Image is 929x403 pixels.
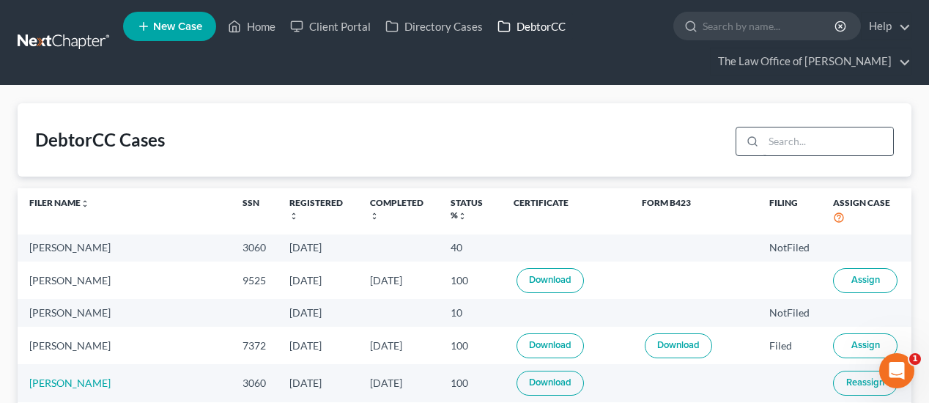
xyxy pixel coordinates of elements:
div: [PERSON_NAME] [29,339,219,353]
a: Filer Nameunfold_more [29,197,89,208]
a: Directory Cases [378,13,490,40]
a: Completedunfold_more [370,197,423,221]
button: Assign [833,333,897,358]
th: Filing [758,188,821,234]
td: [DATE] [358,364,439,402]
div: [PERSON_NAME] [29,306,219,320]
span: New Case [153,21,202,32]
th: Assign Case [821,188,911,234]
span: Assign [851,339,880,351]
a: Registeredunfold_more [289,197,343,221]
th: Form B423 [630,188,758,234]
a: Home [221,13,283,40]
th: SSN [231,188,278,234]
td: [DATE] [278,327,358,364]
button: Assign [833,268,897,293]
td: 100 [439,327,502,364]
div: Filed [769,339,810,353]
span: Reassign [846,377,884,388]
span: 1 [909,353,921,365]
a: [PERSON_NAME] [29,377,111,389]
div: 9525 [243,273,266,288]
div: NotFiled [769,306,810,320]
a: Client Portal [283,13,378,40]
td: [DATE] [358,327,439,364]
a: Download [517,333,584,358]
div: [PERSON_NAME] [29,273,219,288]
td: 100 [439,364,502,402]
a: DebtorCC [490,13,573,40]
i: unfold_more [81,199,89,208]
a: Status %unfold_more [451,197,483,221]
input: Search... [763,127,893,155]
td: [DATE] [278,299,358,326]
i: unfold_more [458,212,467,221]
a: Download [517,268,584,293]
td: 40 [439,234,502,262]
div: 3060 [243,240,266,255]
td: [DATE] [278,262,358,299]
td: 100 [439,262,502,299]
td: 10 [439,299,502,326]
th: Certificate [502,188,630,234]
a: Download [645,333,712,358]
div: 7372 [243,339,266,353]
iframe: Intercom live chat [879,353,914,388]
div: NotFiled [769,240,810,255]
div: DebtorCC Cases [35,128,165,152]
input: Search by name... [703,12,837,40]
i: unfold_more [289,212,298,221]
td: [DATE] [278,234,358,262]
a: Download [517,371,584,396]
div: [PERSON_NAME] [29,240,219,255]
td: [DATE] [278,364,358,402]
button: Reassign [833,371,897,396]
td: [DATE] [358,262,439,299]
i: unfold_more [370,212,379,221]
a: The Law Office of [PERSON_NAME] [711,48,911,75]
span: Assign [851,274,880,286]
div: 3060 [243,376,266,391]
a: Help [862,13,911,40]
